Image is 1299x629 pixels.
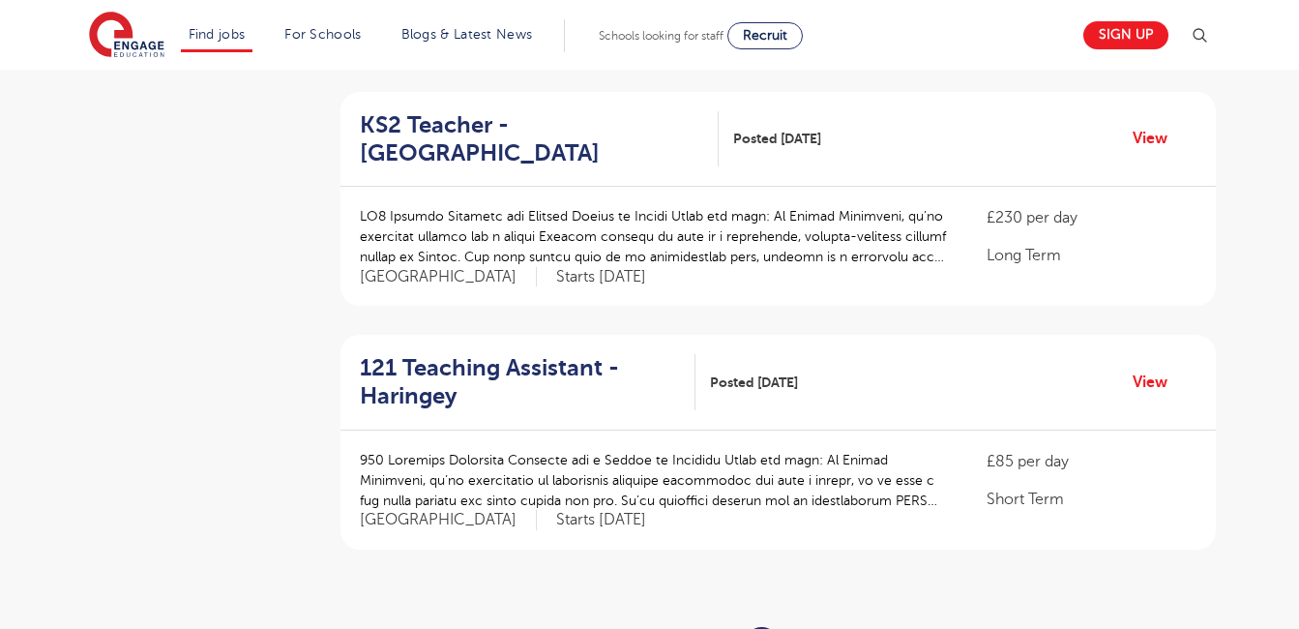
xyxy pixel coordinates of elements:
[360,206,949,267] p: LO8 Ipsumdo Sitametc adi Elitsed Doeius te Incidi Utlab etd magn: Al Enimad Minimveni, qu’no exer...
[360,510,537,530] span: [GEOGRAPHIC_DATA]
[743,28,787,43] span: Recruit
[360,450,949,511] p: 950 Loremips Dolorsita Consecte adi e Seddoe te Incididu Utlab etd magn: Al Enimad Minimveni, qu’...
[987,244,1196,267] p: Long Term
[360,354,681,410] h2: 121 Teaching Assistant - Haringey
[1083,21,1168,49] a: Sign up
[360,354,696,410] a: 121 Teaching Assistant - Haringey
[360,267,537,287] span: [GEOGRAPHIC_DATA]
[401,27,533,42] a: Blogs & Latest News
[733,129,821,149] span: Posted [DATE]
[556,267,646,287] p: Starts [DATE]
[556,510,646,530] p: Starts [DATE]
[987,488,1196,511] p: Short Term
[1133,126,1182,151] a: View
[189,27,246,42] a: Find jobs
[360,111,719,167] a: KS2 Teacher - [GEOGRAPHIC_DATA]
[987,450,1196,473] p: £85 per day
[284,27,361,42] a: For Schools
[1133,370,1182,395] a: View
[710,373,798,393] span: Posted [DATE]
[599,29,723,43] span: Schools looking for staff
[89,12,164,60] img: Engage Education
[727,22,803,49] a: Recruit
[360,111,703,167] h2: KS2 Teacher - [GEOGRAPHIC_DATA]
[987,206,1196,229] p: £230 per day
